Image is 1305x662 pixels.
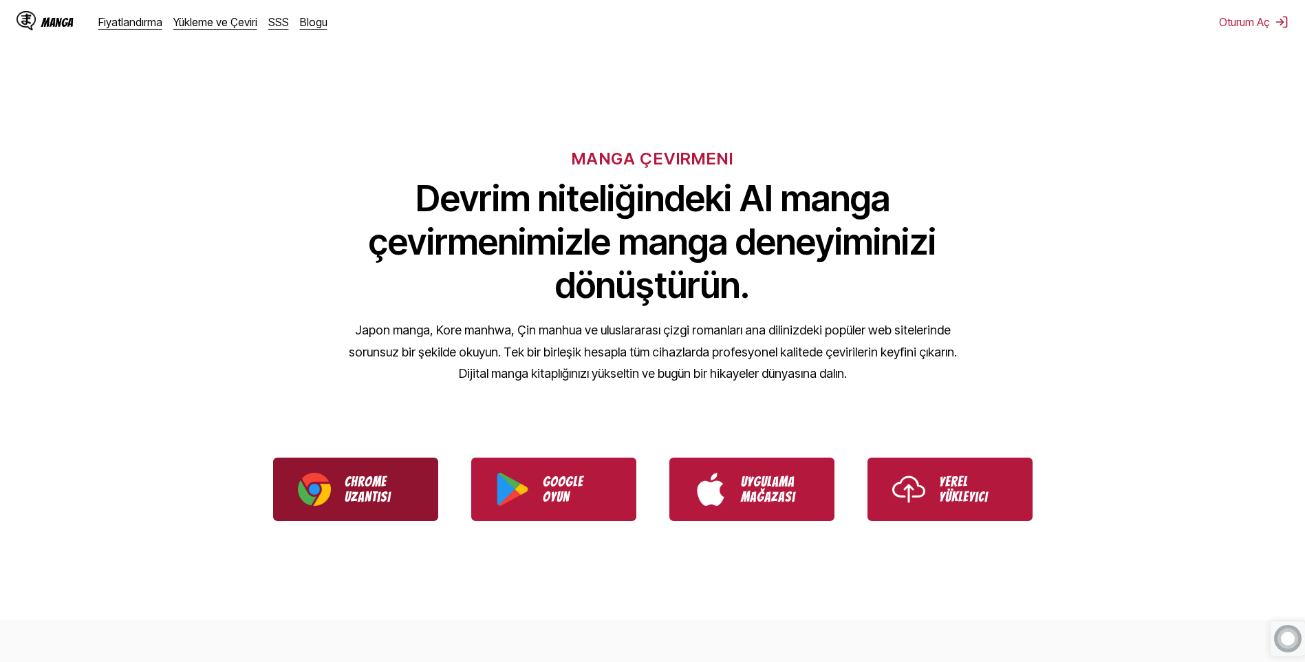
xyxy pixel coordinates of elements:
[298,473,331,506] img: Krom logosu
[17,11,98,33] a: IsManga LogosuManga
[572,149,733,169] h6: MANGA ÇEVIRMENI
[741,474,810,504] p: Uygulama Mağazası
[345,474,413,504] p: Chrome Uzantısı
[892,473,925,506] img: Yükleme simgesi
[300,15,327,29] a: Blogu
[1275,15,1288,29] img: Oturumu kapat
[268,15,289,29] a: SSS
[336,319,969,385] p: Japon manga, Kore manhwa, Çin manhua ve uluslararası çizgi romanları ana dilinizdeki popüler web ...
[1219,15,1269,29] font: Oturum Aç
[98,15,162,29] a: Fiyatlandırma
[496,473,529,506] img: Google Play logosu
[543,474,612,504] p: Google Oyun
[17,11,36,30] img: IsManga Logosu
[471,458,636,521] a: Ismanga'yı Google Play'den indirin
[939,474,1008,504] p: Yerel Yükleyici
[273,458,438,521] a: Ismanga Chrome Uzantısını İndirin
[694,473,727,506] img: Uygulama Mağazası logosu
[867,458,1033,521] a: Ismanga Yerel Yükleyiciyi Kullanın
[336,177,969,307] h1: Devrim niteliğindeki AI manga çevirmenimizle manga deneyiminizi dönüştürün.
[41,16,74,29] div: Manga
[173,15,257,29] a: Yükleme ve Çeviri
[669,458,834,521] a: Ismanga'yı App Store'dan indirin
[1219,15,1288,29] button: Oturum Aç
